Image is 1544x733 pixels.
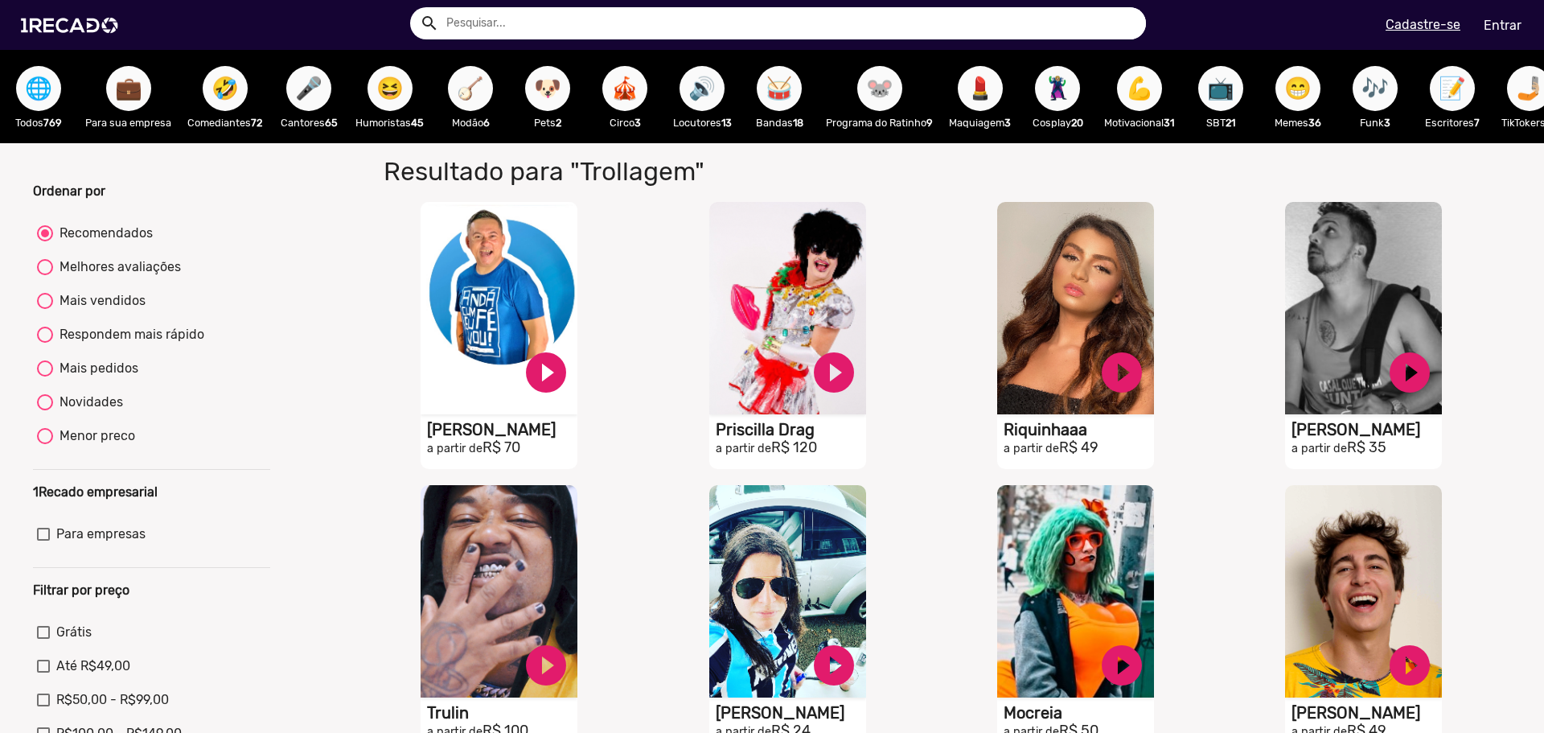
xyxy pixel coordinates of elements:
button: 🦹🏼‍♀️ [1035,66,1080,111]
h1: [PERSON_NAME] [716,703,866,723]
h1: Mocreia [1004,703,1154,723]
b: 769 [43,117,62,129]
button: 😆 [368,66,413,111]
video: S1RECADO vídeos dedicados para fãs e empresas [1285,485,1442,698]
a: play_circle_filled [522,348,570,397]
div: Mais pedidos [53,359,138,378]
button: 🌐 [16,66,61,111]
mat-icon: Example home icon [420,14,439,33]
span: 😆 [376,66,404,111]
span: 🎤 [295,66,322,111]
button: 🪕 [448,66,493,111]
p: Circo [594,115,655,130]
h1: Trulin [427,703,577,723]
p: Motivacional [1104,115,1174,130]
div: Mais vendidos [53,291,146,311]
div: Melhores avaliações [53,257,181,277]
button: 🐶 [525,66,570,111]
button: 💪 [1117,66,1162,111]
video: S1RECADO vídeos dedicados para fãs e empresas [709,485,866,698]
span: 🐶 [534,66,561,111]
video: S1RECADO vídeos dedicados para fãs e empresas [997,485,1154,698]
h2: R$ 70 [427,439,577,457]
span: Para empresas [56,525,146,544]
span: R$50,00 - R$99,00 [56,690,169,710]
small: a partir de [716,442,771,455]
h1: [PERSON_NAME] [427,420,577,439]
p: Modão [440,115,501,130]
div: Respondem mais rápido [53,325,204,344]
h2: R$ 35 [1291,439,1442,457]
h1: Riquinhaaa [1004,420,1154,439]
button: 💼 [106,66,151,111]
b: Filtrar por preço [33,583,129,598]
div: Novidades [53,393,123,412]
p: Humoristas [355,115,424,130]
small: a partir de [1291,442,1347,455]
small: a partir de [427,442,482,455]
u: Cadastre-se [1386,17,1460,32]
button: Example home icon [414,8,442,36]
span: 😁 [1284,66,1312,111]
b: 31 [1164,117,1174,129]
span: 💄 [967,66,994,111]
button: 📺 [1198,66,1243,111]
span: 🤣 [211,66,239,111]
video: S1RECADO vídeos dedicados para fãs e empresas [421,485,577,698]
b: 13 [721,117,732,129]
span: 🪕 [457,66,484,111]
b: 2 [556,117,561,129]
b: 72 [251,117,262,129]
span: 🦹🏼‍♀️ [1044,66,1071,111]
b: 7 [1474,117,1480,129]
button: 📝 [1430,66,1475,111]
video: S1RECADO vídeos dedicados para fãs e empresas [1285,202,1442,414]
p: Para sua empresa [85,115,171,130]
b: 45 [411,117,424,129]
span: 💪 [1126,66,1153,111]
b: 1Recado empresarial [33,484,158,500]
span: Grátis [56,623,92,642]
span: 🔊 [688,66,716,111]
div: Recomendados [53,224,153,243]
b: 6 [483,117,490,129]
video: S1RECADO vídeos dedicados para fãs e empresas [709,202,866,414]
span: 🌐 [25,66,52,111]
button: 🎤 [286,66,331,111]
small: a partir de [1004,442,1059,455]
button: 💄 [958,66,1003,111]
h1: [PERSON_NAME] [1291,703,1442,723]
p: Cantores [278,115,339,130]
b: 21 [1226,117,1235,129]
b: 3 [634,117,641,129]
div: Menor preco [53,426,135,446]
video: S1RECADO vídeos dedicados para fãs e empresas [421,202,577,414]
video: S1RECADO vídeos dedicados para fãs e empresas [997,202,1154,414]
a: play_circle_filled [810,641,858,690]
span: 🎶 [1361,66,1389,111]
button: 🎪 [602,66,647,111]
p: Cosplay [1027,115,1088,130]
b: Ordenar por [33,183,105,199]
button: 🔊 [680,66,725,111]
h1: Resultado para "Trollagem" [372,156,1115,187]
b: 36 [1308,117,1321,129]
p: Programa do Ratinho [826,115,933,130]
a: play_circle_filled [522,641,570,690]
span: 🤳🏼 [1516,66,1543,111]
h1: Priscilla Drag [716,420,866,439]
button: 🤣 [203,66,248,111]
b: 9 [926,117,933,129]
a: play_circle_filled [1098,641,1146,690]
a: play_circle_filled [810,348,858,397]
b: 18 [793,117,803,129]
span: 📺 [1207,66,1234,111]
button: 🥁 [757,66,802,111]
p: Memes [1267,115,1328,130]
p: Locutores [671,115,733,130]
p: Todos [8,115,69,130]
button: 😁 [1275,66,1320,111]
h1: [PERSON_NAME] [1291,420,1442,439]
span: 🐭 [866,66,893,111]
span: 🎪 [611,66,639,111]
